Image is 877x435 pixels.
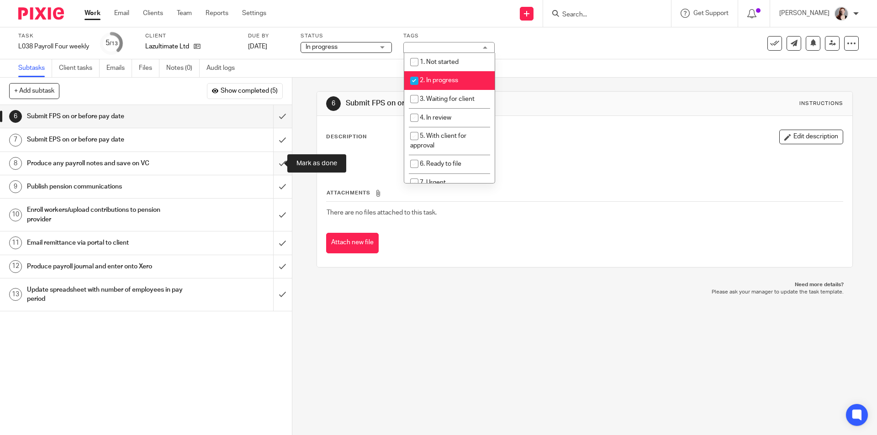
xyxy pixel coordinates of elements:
[420,59,459,65] span: 1. Not started
[326,133,367,141] p: Description
[59,59,100,77] a: Client tasks
[18,59,52,77] a: Subtasks
[177,9,192,18] a: Team
[9,180,22,193] div: 9
[145,32,237,40] label: Client
[27,180,185,194] h1: Publish pension communications
[420,115,451,121] span: 4. In review
[110,41,118,46] small: /13
[27,260,185,273] h1: Produce payroll journal and enter onto Xero
[143,9,163,18] a: Clients
[18,7,64,20] img: Pixie
[18,42,89,51] div: L038 Payroll Four weekly
[420,161,461,167] span: 6. Ready to file
[561,11,644,19] input: Search
[139,59,159,77] a: Files
[145,42,189,51] p: Lazultimate Ltd
[242,9,266,18] a: Settings
[27,236,185,250] h1: Email remittance via portal to client
[420,179,446,186] span: 7. Urgent
[166,59,200,77] a: Notes (0)
[693,10,729,16] span: Get Support
[85,9,100,18] a: Work
[27,283,185,306] h1: Update spreadsheet with number of employees in pay period
[420,77,458,84] span: 2. In progress
[403,32,495,40] label: Tags
[779,130,843,144] button: Edit description
[27,157,185,170] h1: Produce any payroll notes and save on VC
[27,203,185,226] h1: Enroll workers/upload contributions to pension provider
[326,233,379,253] button: Attach new file
[206,9,228,18] a: Reports
[18,32,89,40] label: Task
[301,32,392,40] label: Status
[9,134,22,147] div: 7
[327,190,370,195] span: Attachments
[306,44,338,50] span: In progress
[27,110,185,123] h1: Submit FPS on or before pay date
[9,83,59,99] button: + Add subtask
[326,96,341,111] div: 6
[834,6,849,21] img: High%20Res%20Andrew%20Price%20Accountants%20_Poppy%20Jakes%20Photography-3%20-%20Copy.jpg
[9,209,22,221] div: 10
[206,59,242,77] a: Audit logs
[114,9,129,18] a: Email
[326,288,843,296] p: Please ask your manager to update the task template.
[106,59,132,77] a: Emails
[9,236,22,249] div: 11
[106,38,118,48] div: 5
[799,100,843,107] div: Instructions
[27,133,185,147] h1: Submit EPS on or before pay date
[9,157,22,170] div: 8
[410,133,466,149] span: 5. With client for approval
[248,43,267,50] span: [DATE]
[221,88,278,95] span: Show completed (5)
[9,260,22,273] div: 12
[9,288,22,301] div: 13
[326,281,843,288] p: Need more details?
[207,83,283,99] button: Show completed (5)
[779,9,829,18] p: [PERSON_NAME]
[9,110,22,123] div: 6
[327,210,437,216] span: There are no files attached to this task.
[420,96,475,102] span: 3. Waiting for client
[346,99,604,108] h1: Submit FPS on or before pay date
[248,32,289,40] label: Due by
